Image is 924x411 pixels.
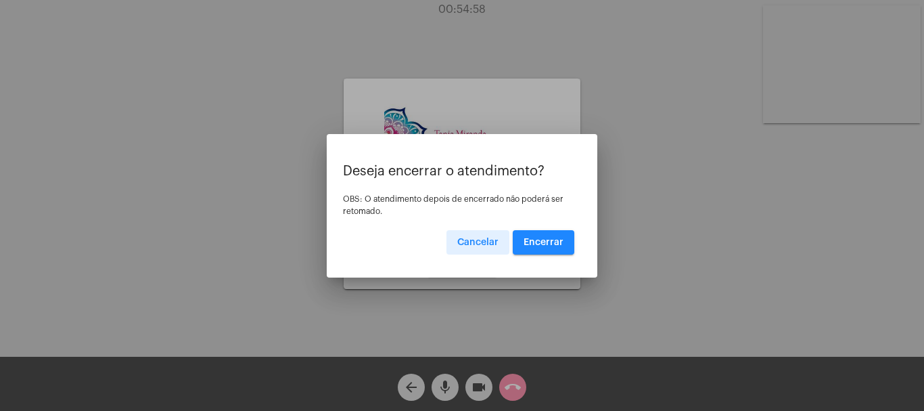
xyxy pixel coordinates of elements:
[343,164,581,179] p: Deseja encerrar o atendimento?
[446,230,509,255] button: Cancelar
[457,238,499,247] span: Cancelar
[343,195,563,215] span: OBS: O atendimento depois de encerrado não poderá ser retomado.
[513,230,574,255] button: Encerrar
[524,238,563,247] span: Encerrar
